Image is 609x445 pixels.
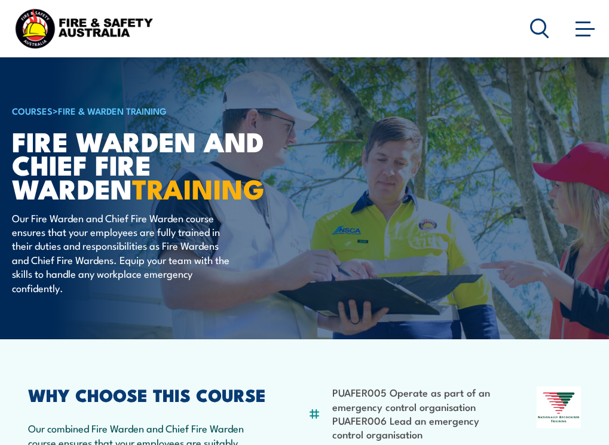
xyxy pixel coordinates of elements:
strong: TRAINING [132,167,265,208]
img: Nationally Recognised Training logo. [537,386,581,428]
a: Fire & Warden Training [58,104,167,117]
h1: Fire Warden and Chief Fire Warden [12,129,307,199]
p: Our Fire Warden and Chief Fire Warden course ensures that your employees are fully trained in the... [12,211,230,294]
h2: WHY CHOOSE THIS COURSE [28,386,268,402]
h6: > [12,103,307,118]
a: COURSES [12,104,53,117]
li: PUAFER005 Operate as part of an emergency control organisation [332,385,497,413]
li: PUAFER006 Lead an emergency control organisation [332,413,497,441]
